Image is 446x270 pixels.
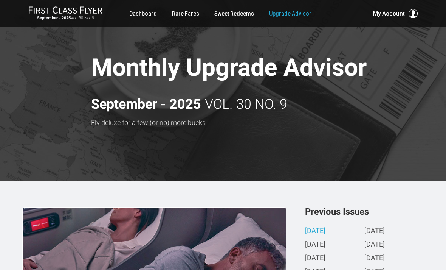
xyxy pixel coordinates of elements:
[129,7,157,20] a: Dashboard
[373,9,405,18] span: My Account
[214,7,254,20] a: Sweet Redeems
[91,55,389,84] h1: Monthly Upgrade Advisor
[305,207,424,216] h3: Previous Issues
[305,227,325,235] a: [DATE]
[37,16,71,20] strong: September - 2025
[91,97,201,112] strong: September - 2025
[364,241,385,249] a: [DATE]
[364,254,385,262] a: [DATE]
[28,6,102,14] img: First Class Flyer
[364,227,385,235] a: [DATE]
[305,241,325,249] a: [DATE]
[269,7,311,20] a: Upgrade Advisor
[28,6,102,21] a: First Class FlyerSeptember - 2025Vol. 30 No. 9
[28,16,102,21] small: Vol. 30 No. 9
[91,119,389,126] h3: Fly deluxe for a few (or no) more bucks
[373,9,418,18] button: My Account
[172,7,199,20] a: Rare Fares
[91,90,287,112] h2: Vol. 30 No. 9
[305,254,325,262] a: [DATE]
